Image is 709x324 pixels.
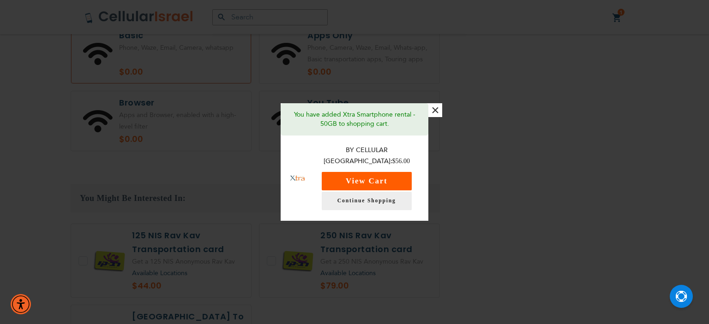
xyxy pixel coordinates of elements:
button: × [428,103,442,117]
a: Continue Shopping [322,192,412,210]
p: By Cellular [GEOGRAPHIC_DATA]: [314,145,420,167]
button: View Cart [322,172,412,190]
div: Accessibility Menu [11,294,31,314]
p: You have added Xtra Smartphone rental - 50GB to shopping cart. [288,110,421,129]
span: $56.00 [392,158,410,165]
